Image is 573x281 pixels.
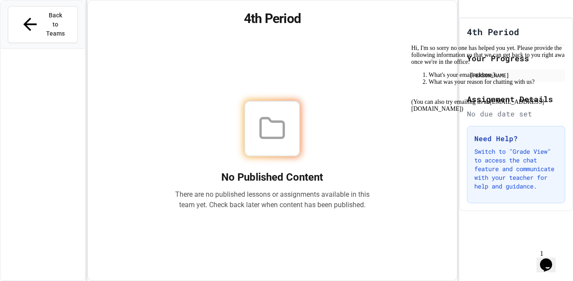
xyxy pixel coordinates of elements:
h1: 4th Period [98,11,447,26]
li: What's your email address? [21,30,160,37]
span: Back to Teams [45,11,66,38]
h2: No Published Content [175,170,370,184]
span: Hi, I'm so sorry no one has helped you yet. Please provide the following information so that we c... [3,3,160,71]
iframe: chat widget [536,246,564,272]
p: There are no published lessons or assignments available in this team yet. Check back later when c... [175,189,370,210]
h1: 4th Period [467,26,519,38]
iframe: chat widget [408,41,564,242]
button: Back to Teams [8,6,78,43]
li: What was your reason for chatting with us? [21,37,160,44]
